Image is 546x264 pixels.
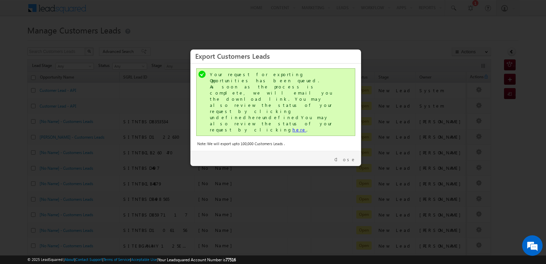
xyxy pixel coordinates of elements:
[226,257,236,262] span: 77516
[93,210,124,220] em: Start Chat
[112,3,128,20] div: Minimize live chat window
[12,36,29,45] img: d_60004797649_company_0_60004797649
[103,257,130,262] a: Terms of Service
[210,71,343,133] div: Your request for exporting Opportunities has been queued. As soon as the process is complete, we ...
[334,156,356,163] a: Close
[195,50,356,62] h3: Export Customers Leads
[64,257,74,262] a: About
[158,257,236,262] span: Your Leadsquared Account Number is
[9,63,125,205] textarea: Type your message and hit 'Enter'
[197,141,354,147] div: Note: We will export upto 100,000 Customers Leads .
[75,257,102,262] a: Contact Support
[35,36,115,45] div: Chat with us now
[27,256,236,263] span: © 2025 LeadSquared | | | | |
[131,257,157,262] a: Acceptable Use
[292,127,306,133] a: here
